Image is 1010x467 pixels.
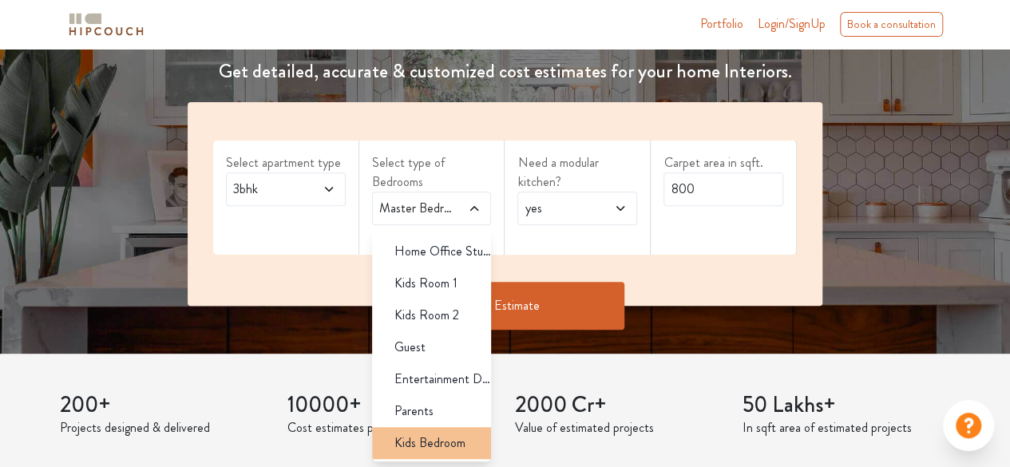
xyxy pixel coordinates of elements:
[663,153,783,172] label: Carpet area in sqft.
[372,153,492,192] label: Select type of Bedrooms
[394,242,492,261] span: Home Office Study
[60,418,268,437] p: Projects designed & delivered
[376,199,455,218] span: Master Bedroom
[66,10,146,38] img: logo-horizontal.svg
[394,274,457,293] span: Kids Room 1
[758,14,826,33] span: Login/SignUp
[287,392,496,419] h3: 10000+
[226,153,346,172] label: Select apartment type
[663,172,783,206] input: Enter area sqft
[700,14,743,34] a: Portfolio
[385,282,624,330] button: Get Estimate
[394,370,492,389] span: Entertainment Den
[517,153,637,192] label: Need a modular kitchen?
[394,433,465,453] span: Kids Bedroom
[287,418,496,437] p: Cost estimates provided
[230,180,309,199] span: 3bhk
[743,418,951,437] p: In sqft area of estimated projects
[178,60,832,83] h4: Get detailed, accurate & customized cost estimates for your home Interiors.
[521,199,600,218] span: yes
[743,392,951,419] h3: 50 Lakhs+
[372,225,492,242] div: select 2 more room(s)
[394,306,459,325] span: Kids Room 2
[394,338,426,357] span: Guest
[394,402,434,421] span: Parents
[66,6,146,42] span: logo-horizontal.svg
[515,418,723,437] p: Value of estimated projects
[515,392,723,419] h3: 2000 Cr+
[840,12,943,37] div: Book a consultation
[60,392,268,419] h3: 200+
